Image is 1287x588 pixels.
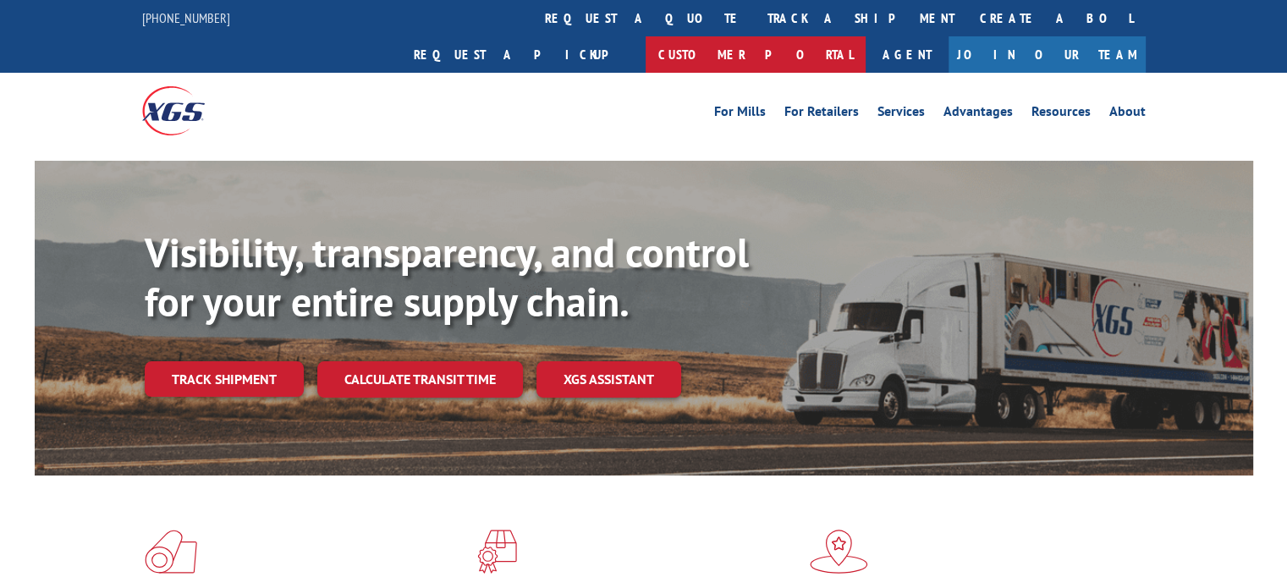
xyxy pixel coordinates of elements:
a: Calculate transit time [317,361,523,398]
a: For Retailers [784,105,859,124]
a: Resources [1031,105,1091,124]
a: XGS ASSISTANT [536,361,681,398]
a: For Mills [714,105,766,124]
a: [PHONE_NUMBER] [142,9,230,26]
img: xgs-icon-flagship-distribution-model-red [810,530,868,574]
a: About [1109,105,1146,124]
b: Visibility, transparency, and control for your entire supply chain. [145,226,749,327]
a: Services [877,105,925,124]
a: Advantages [943,105,1013,124]
a: Agent [866,36,949,73]
img: xgs-icon-total-supply-chain-intelligence-red [145,530,197,574]
a: Request a pickup [401,36,646,73]
a: Track shipment [145,361,304,397]
a: Join Our Team [949,36,1146,73]
a: Customer Portal [646,36,866,73]
img: xgs-icon-focused-on-flooring-red [477,530,517,574]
